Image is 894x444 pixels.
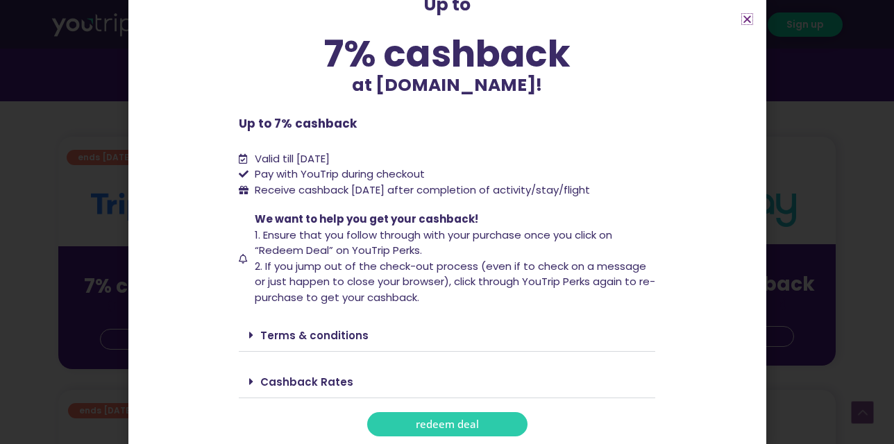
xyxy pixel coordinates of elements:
[260,328,369,343] a: Terms & conditions
[367,412,528,436] a: redeem deal
[260,375,353,389] a: Cashback Rates
[255,212,478,226] span: We want to help you get your cashback!
[251,166,425,182] span: Pay with YouTrip during checkout
[742,14,752,24] a: Close
[239,35,655,72] div: 7% cashback
[255,259,655,305] span: 2. If you jump out of the check-out process (even if to check on a message or just happen to clos...
[239,72,655,99] p: at [DOMAIN_NAME]!
[239,366,655,398] div: Cashback Rates
[239,115,357,132] b: Up to 7% cashback
[255,182,590,197] span: Receive cashback [DATE] after completion of activity/stay/flight
[239,319,655,352] div: Terms & conditions
[255,228,612,258] span: 1. Ensure that you follow through with your purchase once you click on “Redeem Deal” on YouTrip P...
[255,151,330,166] span: Valid till [DATE]
[416,419,479,429] span: redeem deal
